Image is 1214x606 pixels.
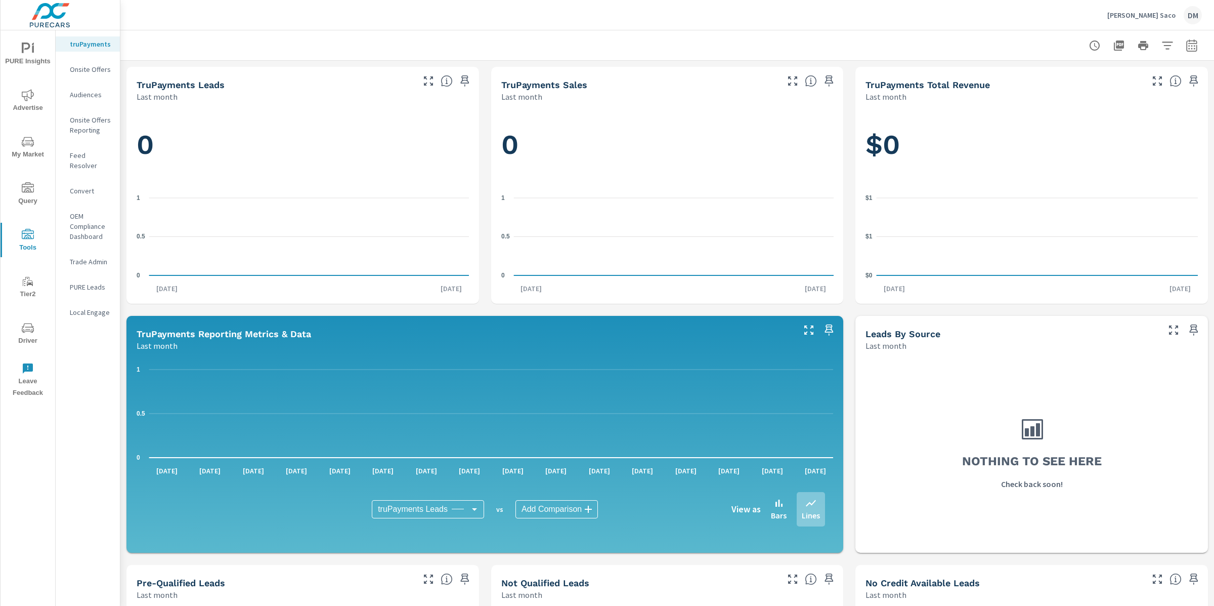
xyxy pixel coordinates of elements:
button: Make Fullscreen [420,571,437,587]
p: [DATE] [495,466,531,476]
div: Trade Admin [56,254,120,269]
div: OEM Compliance Dashboard [56,209,120,244]
h6: View as [731,504,761,514]
p: [DATE] [409,466,444,476]
div: truPayments [56,36,120,52]
button: Print Report [1133,35,1153,56]
p: Audiences [70,90,112,100]
h5: truPayments Reporting Metrics & Data [137,329,311,339]
button: Select Date Range [1182,35,1202,56]
p: Onsite Offers [70,64,112,74]
button: "Export Report to PDF" [1109,35,1129,56]
p: [DATE] [236,466,271,476]
p: Feed Resolver [70,150,112,171]
p: vs [484,505,515,514]
p: Last month [865,340,906,352]
span: Tier2 [4,275,52,300]
span: Add Comparison [522,504,582,514]
p: [DATE] [279,466,314,476]
span: Save this to your personalized report [821,322,837,338]
h1: 0 [137,128,469,162]
p: [DATE] [513,284,549,294]
div: Add Comparison [515,500,598,518]
p: [DATE] [755,466,790,476]
p: [DATE] [452,466,487,476]
h1: $0 [865,128,1198,162]
p: Last month [501,589,542,601]
button: Make Fullscreen [420,73,437,89]
p: Last month [865,91,906,103]
span: Save this to your personalized report [457,571,473,587]
button: Make Fullscreen [1149,73,1165,89]
span: Save this to your personalized report [1186,73,1202,89]
h5: truPayments Leads [137,79,225,90]
p: Last month [501,91,542,103]
text: 1 [137,194,140,201]
div: truPayments Leads [372,500,484,518]
h5: truPayments Sales [501,79,587,90]
span: Save this to your personalized report [821,73,837,89]
h5: Pre-Qualified Leads [137,578,225,588]
h5: Not Qualified Leads [501,578,589,588]
span: The number of truPayments leads. [441,75,453,87]
div: Local Engage [56,305,120,320]
span: Number of sales matched to a truPayments lead. [Source: This data is sourced from the dealer's DM... [805,75,817,87]
span: Tools [4,229,52,254]
p: Last month [137,589,178,601]
p: [DATE] [149,284,185,294]
text: 0.5 [137,410,145,417]
text: 0 [137,454,140,461]
div: Onsite Offers [56,62,120,77]
span: A lead that has been submitted but has not gone through the credit application process. [1169,573,1182,585]
p: [DATE] [625,466,660,476]
text: $0 [865,272,873,279]
text: 0 [137,272,140,279]
text: 0 [501,272,505,279]
h3: Nothing to see here [962,453,1102,470]
div: nav menu [1,30,55,403]
p: Last month [137,91,178,103]
text: $1 [865,233,873,240]
span: A basic review has been done and has not approved the credit worthiness of the lead by the config... [805,573,817,585]
span: Save this to your personalized report [457,73,473,89]
text: 1 [501,194,505,201]
p: [DATE] [433,284,469,294]
button: Make Fullscreen [1165,322,1182,338]
p: [PERSON_NAME] Saco [1107,11,1176,20]
p: [DATE] [149,466,185,476]
p: [DATE] [365,466,401,476]
p: Bars [771,509,787,521]
text: 0.5 [501,233,510,240]
span: truPayments Leads [378,504,448,514]
button: Make Fullscreen [785,73,801,89]
text: 1 [137,366,140,373]
p: [DATE] [711,466,747,476]
text: 0.5 [137,233,145,240]
span: Save this to your personalized report [1186,322,1202,338]
p: Trade Admin [70,257,112,267]
button: Make Fullscreen [1149,571,1165,587]
text: $1 [865,194,873,201]
p: Convert [70,186,112,196]
p: [DATE] [582,466,617,476]
p: Onsite Offers Reporting [70,115,112,135]
span: Total revenue from sales matched to a truPayments lead. [Source: This data is sourced from the de... [1169,75,1182,87]
span: My Market [4,136,52,160]
p: truPayments [70,39,112,49]
span: Advertise [4,89,52,114]
p: Last month [865,589,906,601]
p: [DATE] [1162,284,1198,294]
button: Make Fullscreen [785,571,801,587]
h5: Leads By Source [865,329,940,339]
div: Convert [56,183,120,198]
div: Onsite Offers Reporting [56,112,120,138]
p: [DATE] [798,466,833,476]
p: Lines [802,509,820,521]
p: OEM Compliance Dashboard [70,211,112,241]
div: DM [1184,6,1202,24]
span: Save this to your personalized report [821,571,837,587]
span: PURE Insights [4,43,52,67]
div: PURE Leads [56,279,120,295]
div: Audiences [56,87,120,102]
p: Local Engage [70,307,112,317]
